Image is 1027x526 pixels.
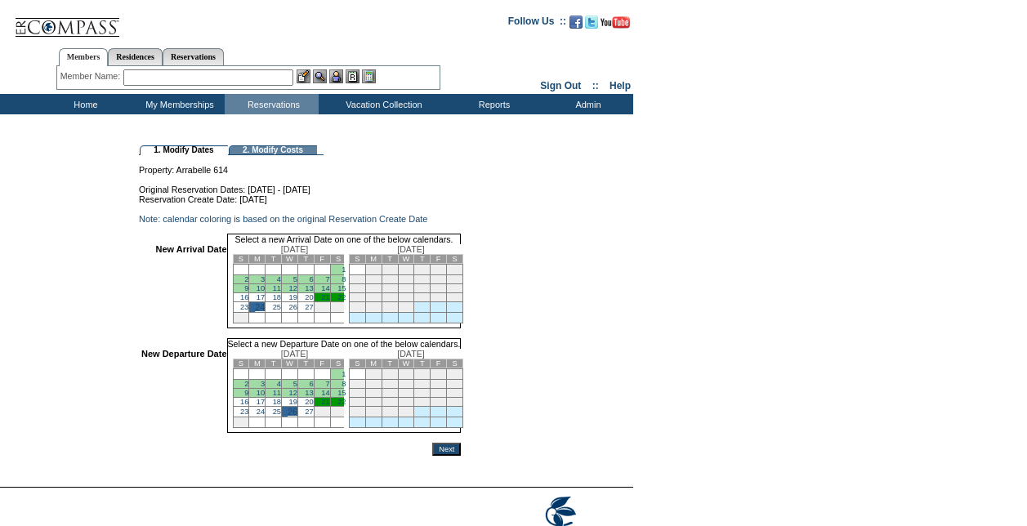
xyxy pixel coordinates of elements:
[398,359,414,368] td: W
[447,275,463,284] td: 13
[108,48,163,65] a: Residences
[447,265,463,275] td: 6
[382,398,398,407] td: 23
[382,275,398,284] td: 9
[569,20,583,30] a: Become our fan on Facebook
[310,275,314,283] a: 6
[314,302,330,313] td: 28
[314,255,330,264] td: F
[342,370,346,378] a: 1
[141,349,227,433] td: New Departure Date
[227,234,462,244] td: Select a new Arrival Date on one of the below calendars.
[349,275,365,284] td: 7
[321,284,329,292] a: 14
[330,359,346,368] td: S
[14,4,120,38] img: Compass Home
[325,275,329,283] a: 7
[431,369,447,380] td: 5
[319,94,445,114] td: Vacation Collection
[601,20,630,30] a: Subscribe to our YouTube Channel
[398,398,414,407] td: 24
[447,380,463,389] td: 13
[342,265,346,274] a: 1
[139,175,461,194] td: Original Reservation Dates: [DATE] - [DATE]
[342,380,346,388] a: 8
[266,359,282,368] td: T
[349,389,365,398] td: 14
[229,145,317,155] td: 2. Modify Costs
[233,417,249,428] td: 30
[139,214,461,224] td: Note: calendar coloring is based on the original Reservation Create Date
[585,20,598,30] a: Follow us on Twitter
[337,284,346,292] a: 15
[281,349,309,359] span: [DATE]
[365,284,382,293] td: 15
[431,265,447,275] td: 5
[398,275,414,284] td: 10
[365,407,382,417] td: 29
[365,380,382,389] td: 8
[382,407,398,417] td: 30
[139,155,461,175] td: Property: Arrabelle 614
[365,265,382,275] td: 1
[227,338,462,349] td: Select a new Departure Date on one of the below calendars.
[398,265,414,275] td: 3
[349,284,365,293] td: 14
[310,380,314,388] a: 6
[297,255,314,264] td: T
[257,293,265,301] a: 17
[297,359,314,368] td: T
[297,69,310,83] img: b_edit.gif
[447,293,463,302] td: 27
[414,293,431,302] td: 25
[397,244,425,254] span: [DATE]
[282,359,298,368] td: W
[346,69,359,83] img: Reservations
[314,359,330,368] td: F
[431,275,447,284] td: 12
[508,14,566,33] td: Follow Us ::
[240,408,248,416] a: 23
[601,16,630,29] img: Subscribe to our YouTube Channel
[321,389,329,397] a: 14
[329,69,343,83] img: Impersonate
[305,389,313,397] a: 13
[431,380,447,389] td: 12
[365,302,382,313] td: 29
[447,359,463,368] td: S
[305,284,313,292] a: 13
[277,380,281,388] a: 4
[569,16,583,29] img: Become our fan on Facebook
[431,359,447,368] td: F
[349,407,365,417] td: 28
[240,303,248,311] a: 23
[365,369,382,380] td: 1
[305,293,313,301] a: 20
[163,48,224,65] a: Reservations
[131,94,225,114] td: My Memberships
[321,398,329,406] a: 21
[244,380,248,388] a: 2
[431,398,447,407] td: 26
[342,275,346,283] a: 8
[266,255,282,264] td: T
[305,303,313,311] a: 27
[289,303,297,311] a: 26
[431,389,447,398] td: 19
[273,293,281,301] a: 18
[244,284,248,292] a: 9
[273,398,281,406] a: 18
[257,284,265,292] a: 10
[261,380,265,388] a: 3
[289,293,297,301] a: 19
[337,398,346,406] a: 22
[398,380,414,389] td: 10
[414,255,431,264] td: T
[293,275,297,283] a: 5
[382,293,398,302] td: 23
[365,293,382,302] td: 22
[414,380,431,389] td: 11
[610,80,631,91] a: Help
[414,389,431,398] td: 18
[337,389,346,397] a: 15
